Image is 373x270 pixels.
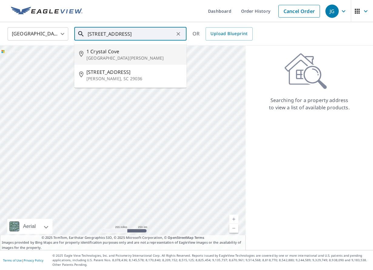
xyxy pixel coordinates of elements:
button: Clear [174,30,183,38]
p: Searching for a property address to view a list of available products. [269,97,350,111]
span: [STREET_ADDRESS] [86,68,182,76]
p: © 2025 Eagle View Technologies, Inc. and Pictometry International Corp. All Rights Reserved. Repo... [52,253,370,267]
a: Upload Blueprint [206,27,252,41]
span: © 2025 TomTom, Earthstar Geographics SIO, © 2025 Microsoft Corporation, © [42,235,204,240]
p: [PERSON_NAME], SC 29036 [86,76,182,82]
input: Search by address or latitude-longitude [88,25,174,42]
p: [GEOGRAPHIC_DATA][PERSON_NAME] [86,55,182,61]
div: OR [193,27,253,41]
div: Aerial [7,219,52,234]
span: Upload Blueprint [210,30,247,38]
a: Terms [194,235,204,240]
span: 1 Crystal Cove [86,48,182,55]
p: | [3,258,43,262]
a: Cancel Order [278,5,320,18]
div: JG [325,5,339,18]
a: Terms of Use [3,258,22,262]
div: Aerial [21,219,38,234]
a: Current Level 5, Zoom Out [229,224,238,233]
a: Privacy Policy [24,258,43,262]
img: EV Logo [11,7,82,16]
div: [GEOGRAPHIC_DATA] [8,25,68,42]
a: OpenStreetMap [168,235,193,240]
a: Current Level 5, Zoom In [229,215,238,224]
